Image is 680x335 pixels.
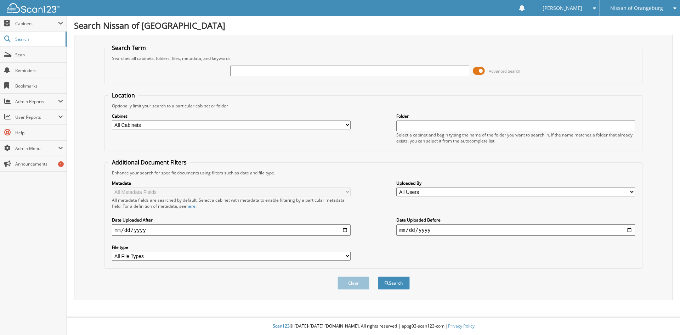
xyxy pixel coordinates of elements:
div: Optionally limit your search to a particular cabinet or folder [108,103,639,109]
a: Privacy Policy [448,323,475,329]
legend: Location [108,91,138,99]
span: Reminders [15,67,63,73]
span: Announcements [15,161,63,167]
div: Enhance your search for specific documents using filters such as date and file type. [108,170,639,176]
span: Search [15,36,62,42]
label: Date Uploaded After [112,217,351,223]
div: Select a cabinet and begin typing the name of the folder you want to search in. If the name match... [396,132,635,144]
span: Help [15,130,63,136]
div: © [DATE]-[DATE] [DOMAIN_NAME]. All rights reserved | appg03-scan123-com | [67,318,680,335]
span: Admin Reports [15,99,58,105]
legend: Search Term [108,44,149,52]
span: Cabinets [15,21,58,27]
div: 1 [58,161,64,167]
legend: Additional Document Filters [108,158,190,166]
label: Uploaded By [396,180,635,186]
label: Folder [396,113,635,119]
a: here [186,203,195,209]
span: Bookmarks [15,83,63,89]
span: User Reports [15,114,58,120]
input: start [112,224,351,236]
div: Searches all cabinets, folders, files, metadata, and keywords [108,55,639,61]
label: Cabinet [112,113,351,119]
span: [PERSON_NAME] [543,6,582,10]
label: Metadata [112,180,351,186]
span: Scan123 [273,323,290,329]
h1: Search Nissan of [GEOGRAPHIC_DATA] [74,19,673,31]
span: Admin Menu [15,145,58,151]
span: Scan [15,52,63,58]
span: Advanced Search [489,68,520,74]
img: scan123-logo-white.svg [7,3,60,13]
input: end [396,224,635,236]
button: Search [378,277,410,290]
label: File type [112,244,351,250]
div: All metadata fields are searched by default. Select a cabinet with metadata to enable filtering b... [112,197,351,209]
button: Clear [338,277,369,290]
span: Nissan of Orangeburg [610,6,663,10]
label: Date Uploaded Before [396,217,635,223]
